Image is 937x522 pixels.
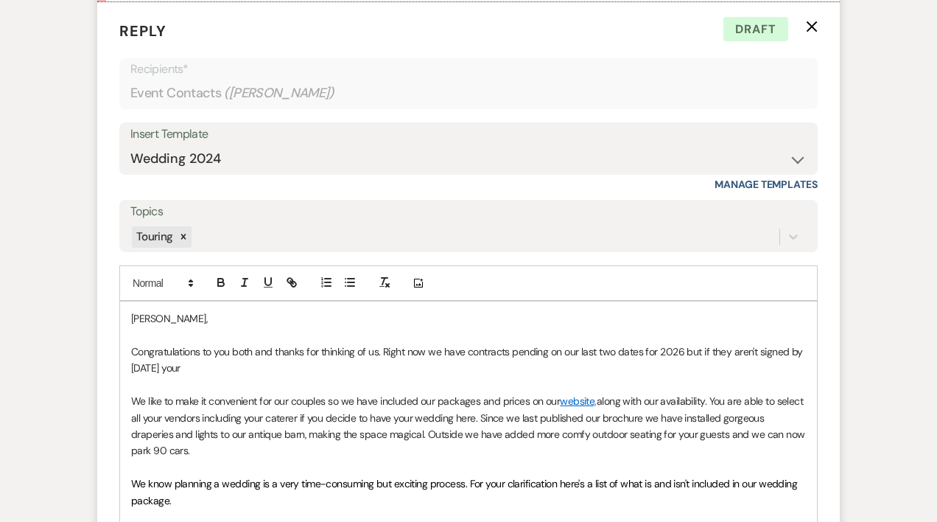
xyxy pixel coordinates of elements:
p: [PERSON_NAME], [131,310,806,327]
span: Reply [119,21,166,41]
span: ( [PERSON_NAME] ) [224,83,334,103]
span: Draft [723,17,788,42]
div: Event Contacts [130,79,807,108]
p: Recipients* [130,60,807,79]
p: Congratulations to you both and thanks for thinking of us. Right now we have contracts pending on... [131,344,806,377]
label: Topics [130,201,807,223]
div: Touring [132,226,175,248]
div: Insert Template [130,124,807,145]
a: Manage Templates [715,178,818,191]
a: website, [560,394,597,408]
p: We like to make it convenient for our couples so we have included our packages and prices on our ... [131,393,806,459]
span: We know planning a wedding is a very time-consuming but exciting process. For your clarification ... [131,477,800,507]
